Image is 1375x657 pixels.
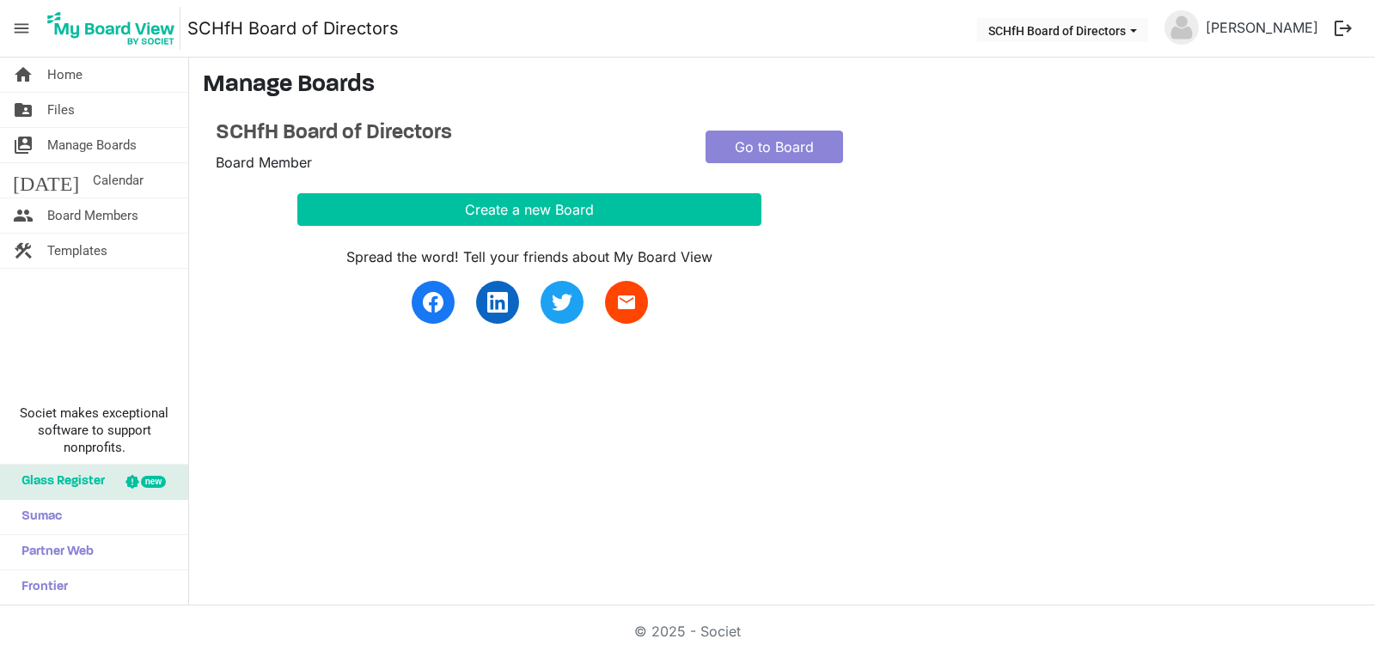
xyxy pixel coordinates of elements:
[552,292,572,313] img: twitter.svg
[13,163,79,198] span: [DATE]
[187,11,399,46] a: SCHfH Board of Directors
[977,18,1148,42] button: SCHfH Board of Directors dropdownbutton
[13,128,34,162] span: switch_account
[13,465,105,499] span: Glass Register
[13,535,94,569] span: Partner Web
[297,193,761,226] button: Create a new Board
[13,500,62,534] span: Sumac
[13,570,68,605] span: Frontier
[42,7,187,50] a: My Board View Logo
[47,234,107,268] span: Templates
[423,292,443,313] img: facebook.svg
[42,7,180,50] img: My Board View Logo
[616,292,637,313] span: email
[605,281,648,324] a: email
[47,198,138,233] span: Board Members
[1164,10,1199,45] img: no-profile-picture.svg
[13,234,34,268] span: construction
[706,131,843,163] a: Go to Board
[93,163,144,198] span: Calendar
[8,405,180,456] span: Societ makes exceptional software to support nonprofits.
[203,71,1361,100] h3: Manage Boards
[5,12,38,45] span: menu
[47,58,82,92] span: Home
[141,476,166,488] div: new
[634,623,741,640] a: © 2025 - Societ
[216,121,680,146] a: SCHfH Board of Directors
[297,246,761,267] div: Spread the word! Tell your friends about My Board View
[216,154,312,171] span: Board Member
[13,198,34,233] span: people
[13,93,34,127] span: folder_shared
[1325,10,1361,46] button: logout
[1199,10,1325,45] a: [PERSON_NAME]
[13,58,34,92] span: home
[47,93,75,127] span: Files
[487,292,508,313] img: linkedin.svg
[47,128,137,162] span: Manage Boards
